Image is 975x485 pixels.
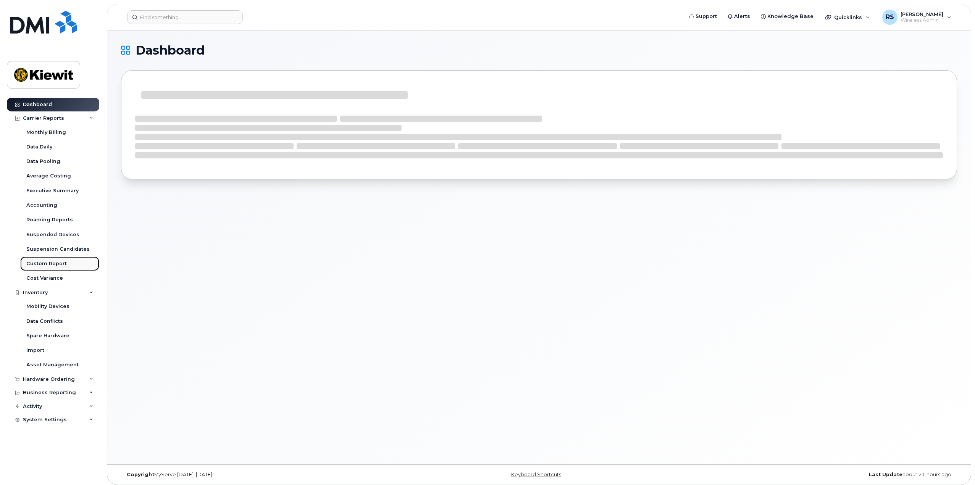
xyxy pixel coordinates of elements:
[869,472,902,477] strong: Last Update
[127,472,154,477] strong: Copyright
[121,472,400,478] div: MyServe [DATE]–[DATE]
[678,472,957,478] div: about 21 hours ago
[136,45,205,56] span: Dashboard
[511,472,561,477] a: Keyboard Shortcuts
[942,452,969,479] iframe: Messenger Launcher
